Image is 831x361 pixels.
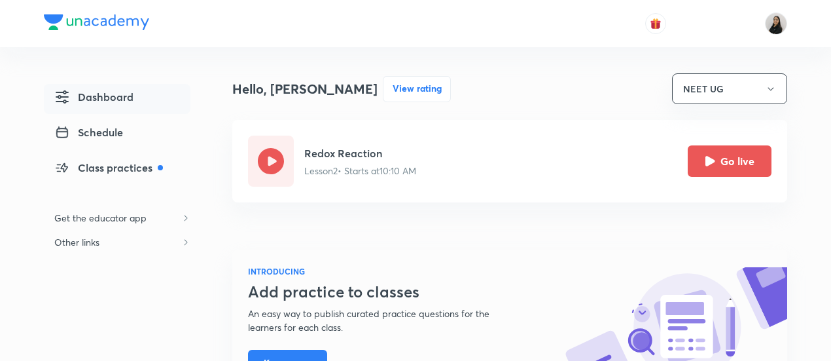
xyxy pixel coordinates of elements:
[645,13,666,34] button: avatar
[248,265,522,277] h6: INTRODUCING
[304,145,416,161] h5: Redox Reaction
[248,282,522,301] h3: Add practice to classes
[44,119,190,149] a: Schedule
[650,18,662,29] img: avatar
[248,307,522,334] p: An easy way to publish curated practice questions for the learners for each class.
[54,89,133,105] span: Dashboard
[672,73,787,104] button: NEET UG
[383,76,451,102] button: View rating
[44,230,110,254] h6: Other links
[44,14,149,30] img: Company Logo
[44,84,190,114] a: Dashboard
[304,164,416,178] p: Lesson 2 • Starts at 10:10 AM
[54,124,123,140] span: Schedule
[54,160,163,176] span: Class practices
[232,79,378,99] h4: Hello, [PERSON_NAME]
[44,206,157,230] h6: Get the educator app
[765,12,787,35] img: Manisha Gaur
[688,145,771,177] button: Go live
[44,14,149,33] a: Company Logo
[44,155,190,185] a: Class practices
